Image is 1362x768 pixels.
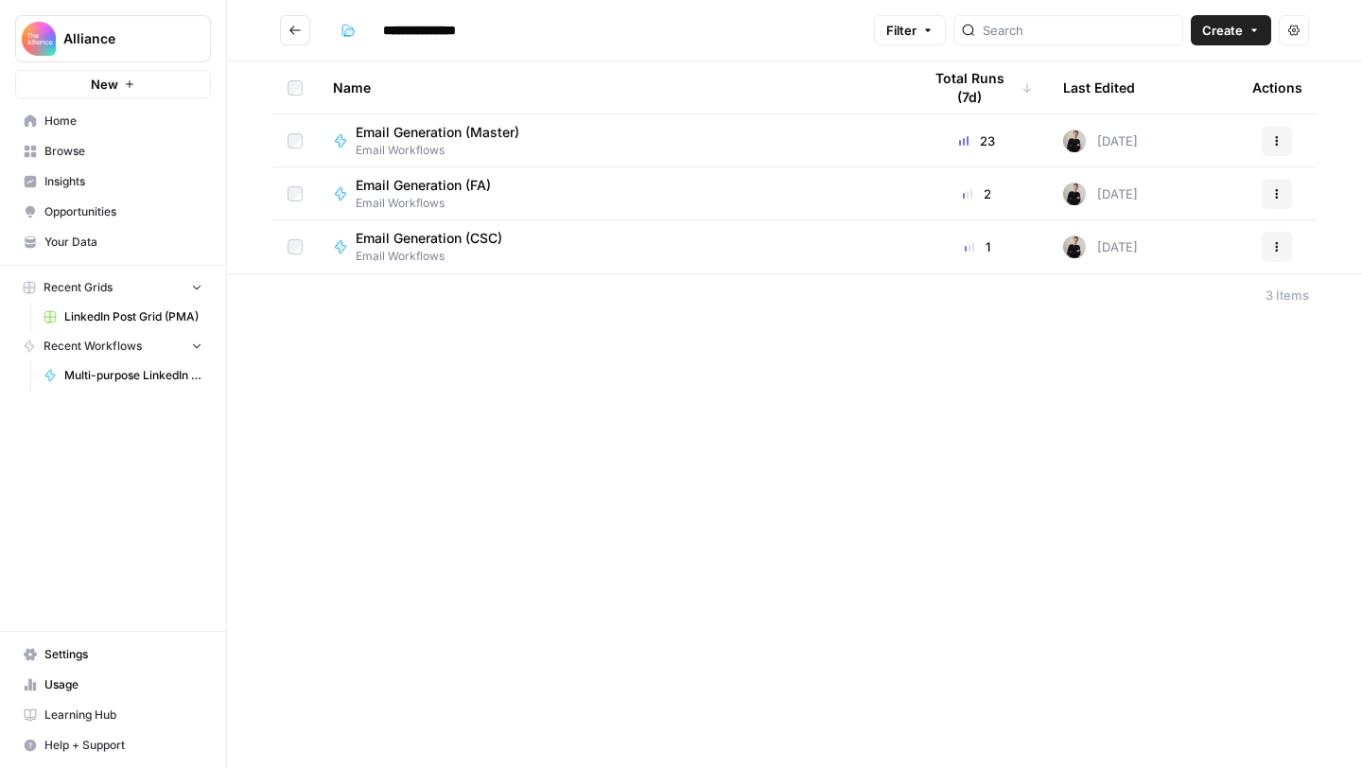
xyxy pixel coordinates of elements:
div: Actions [1252,61,1302,113]
img: rzyuksnmva7rad5cmpd7k6b2ndco [1063,183,1086,205]
a: Email Generation (Master)Email Workflows [333,123,891,159]
button: Help + Support [15,730,211,760]
a: Learning Hub [15,700,211,730]
a: Your Data [15,227,211,257]
span: Filter [886,21,917,40]
span: Email Workflows [356,248,517,265]
a: Opportunities [15,197,211,227]
div: Total Runs (7d) [921,61,1033,113]
span: Email Generation (CSC) [356,229,502,248]
span: Email Generation (FA) [356,176,491,195]
a: Usage [15,670,211,700]
span: Settings [44,646,202,663]
span: Browse [44,143,202,160]
div: 3 Items [1266,286,1309,305]
span: LinkedIn Post Grid (PMA) [64,308,202,325]
button: Recent Grids [15,273,211,302]
span: Insights [44,173,202,190]
span: Email Workflows [356,142,534,159]
button: Filter [874,15,946,45]
span: Alliance [63,29,178,48]
div: 2 [921,184,1033,203]
a: Multi-purpose LinkedIn Workflow [35,360,211,391]
span: Email Generation (Master) [356,123,519,142]
img: Alliance Logo [22,22,56,56]
span: Usage [44,676,202,693]
a: LinkedIn Post Grid (PMA) [35,302,211,332]
span: Opportunities [44,203,202,220]
span: Recent Grids [44,279,113,296]
button: Workspace: Alliance [15,15,211,62]
button: Create [1191,15,1271,45]
button: Go back [280,15,310,45]
div: [DATE] [1063,130,1138,152]
img: rzyuksnmva7rad5cmpd7k6b2ndco [1063,130,1086,152]
input: Search [983,21,1175,40]
span: Your Data [44,234,202,251]
span: Learning Hub [44,707,202,724]
span: Create [1202,21,1243,40]
div: [DATE] [1063,183,1138,205]
span: Home [44,113,202,130]
a: Home [15,106,211,136]
div: Last Edited [1063,61,1135,113]
div: 1 [921,237,1033,256]
div: Name [333,61,891,113]
span: Multi-purpose LinkedIn Workflow [64,367,202,384]
div: 23 [921,131,1033,150]
span: Email Workflows [356,195,506,212]
button: Recent Workflows [15,332,211,360]
span: New [91,75,118,94]
div: [DATE] [1063,236,1138,258]
span: Help + Support [44,737,202,754]
span: Recent Workflows [44,338,142,355]
img: rzyuksnmva7rad5cmpd7k6b2ndco [1063,236,1086,258]
button: New [15,70,211,98]
a: Email Generation (CSC)Email Workflows [333,229,891,265]
a: Insights [15,166,211,197]
a: Email Generation (FA)Email Workflows [333,176,891,212]
a: Settings [15,639,211,670]
a: Browse [15,136,211,166]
